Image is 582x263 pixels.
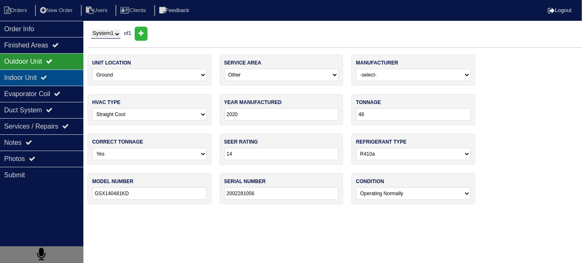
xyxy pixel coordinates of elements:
label: service area [224,59,261,67]
label: manufacturer [356,59,398,67]
label: seer rating [224,138,258,146]
label: refrigerant type [356,138,406,146]
a: Users [81,7,114,13]
li: Feedback [154,5,196,16]
a: Logout [548,7,572,13]
label: unit location [92,59,131,67]
div: of 1 [88,27,582,41]
label: hvac type [92,99,120,106]
a: Clients [115,7,153,13]
label: model number [92,178,133,185]
label: tonnage [356,99,381,106]
li: Users [81,5,114,16]
label: serial number [224,178,266,185]
li: New Order [35,5,79,16]
label: condition [356,178,384,185]
a: New Order [35,7,79,13]
li: Clients [115,5,153,16]
label: correct tonnage [92,138,143,146]
label: year manufactured [224,99,282,106]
